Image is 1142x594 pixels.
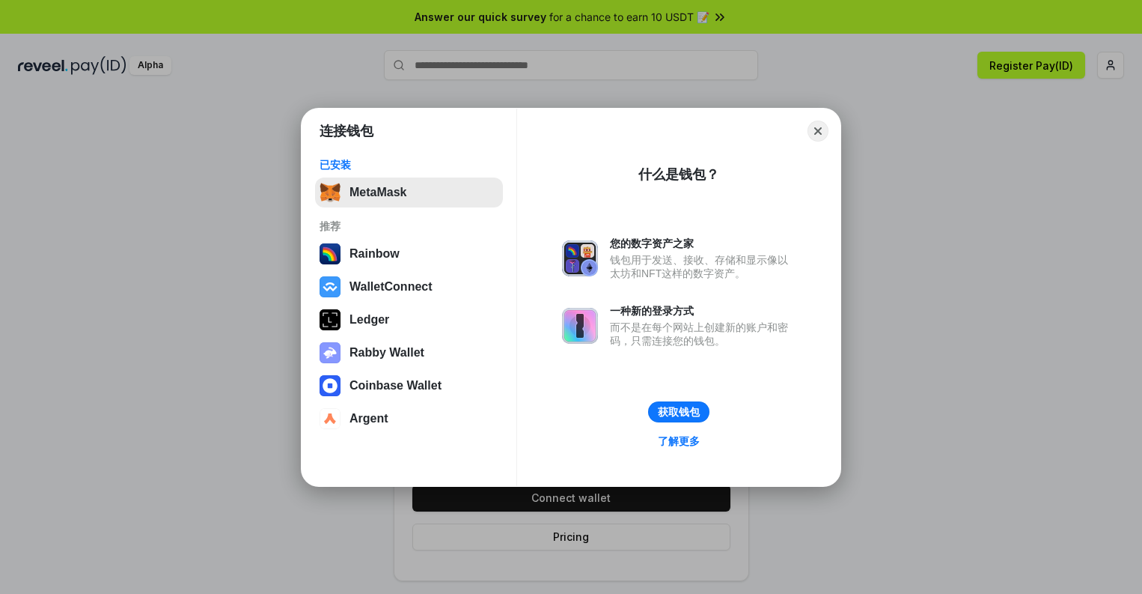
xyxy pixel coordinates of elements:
img: svg+xml,%3Csvg%20xmlns%3D%22http%3A%2F%2Fwww.w3.org%2F2000%2Fsvg%22%20width%3D%2228%22%20height%3... [320,309,341,330]
a: 了解更多 [649,431,709,451]
img: svg+xml,%3Csvg%20xmlns%3D%22http%3A%2F%2Fwww.w3.org%2F2000%2Fsvg%22%20fill%3D%22none%22%20viewBox... [562,308,598,344]
div: Rainbow [349,247,400,261]
button: MetaMask [315,178,503,207]
div: 而不是在每个网站上创建新的账户和密码，只需连接您的钱包。 [610,321,796,348]
img: svg+xml,%3Csvg%20width%3D%2228%22%20height%3D%2228%22%20viewBox%3D%220%200%2028%2028%22%20fill%3D... [320,375,341,396]
h1: 连接钱包 [320,122,373,140]
button: Close [807,121,828,142]
img: svg+xml,%3Csvg%20fill%3D%22none%22%20height%3D%2233%22%20viewBox%3D%220%200%2035%2033%22%20width%... [320,182,341,203]
div: 推荐 [320,219,498,233]
button: WalletConnect [315,272,503,302]
div: Ledger [349,313,389,327]
div: Argent [349,412,388,425]
img: svg+xml,%3Csvg%20width%3D%22120%22%20height%3D%22120%22%20viewBox%3D%220%200%20120%20120%22%20fil... [320,243,341,264]
button: Argent [315,404,503,434]
div: Coinbase Wallet [349,379,442,393]
img: svg+xml,%3Csvg%20width%3D%2228%22%20height%3D%2228%22%20viewBox%3D%220%200%2028%2028%22%20fill%3D... [320,408,341,429]
img: svg+xml,%3Csvg%20xmlns%3D%22http%3A%2F%2Fwww.w3.org%2F2000%2Fsvg%22%20fill%3D%22none%22%20viewBox... [562,240,598,276]
button: Rainbow [315,239,503,269]
div: 了解更多 [658,434,700,448]
div: 已安装 [320,158,498,172]
div: 获取钱包 [658,405,700,419]
img: svg+xml,%3Csvg%20xmlns%3D%22http%3A%2F%2Fwww.w3.org%2F2000%2Fsvg%22%20fill%3D%22none%22%20viewBox... [320,342,341,363]
div: 什么是钱包？ [638,166,719,184]
img: svg+xml,%3Csvg%20width%3D%2228%22%20height%3D%2228%22%20viewBox%3D%220%200%2028%2028%22%20fill%3D... [320,276,341,297]
div: 一种新的登录方式 [610,304,796,318]
div: WalletConnect [349,280,433,294]
div: 钱包用于发送、接收、存储和显示像以太坊和NFT这样的数字资产。 [610,253,796,280]
button: Ledger [315,305,503,335]
button: 获取钱包 [648,401,709,422]
div: MetaMask [349,186,406,199]
div: 您的数字资产之家 [610,237,796,250]
button: Coinbase Wallet [315,371,503,401]
div: Rabby Wallet [349,346,424,360]
button: Rabby Wallet [315,338,503,368]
